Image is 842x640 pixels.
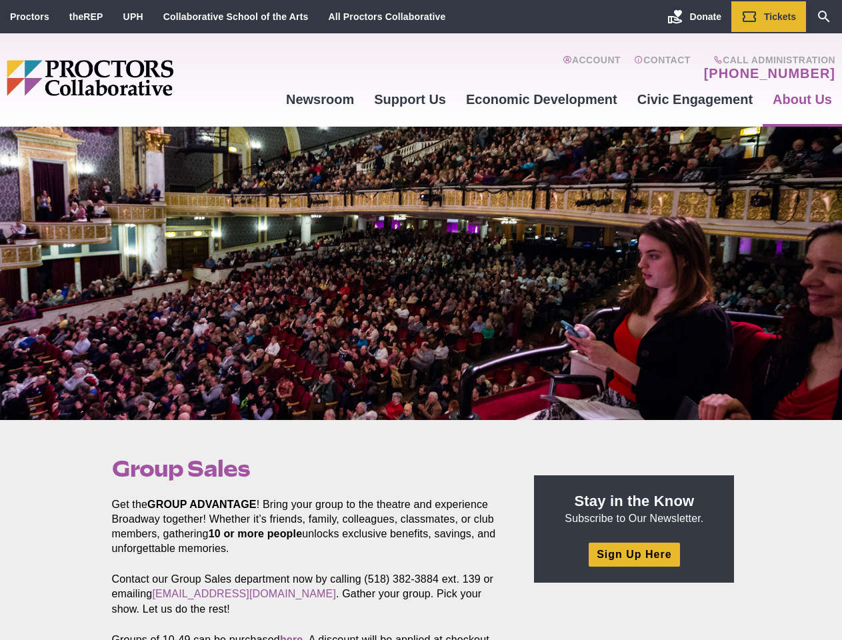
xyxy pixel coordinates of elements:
[764,11,796,22] span: Tickets
[209,528,303,539] strong: 10 or more people
[276,81,364,117] a: Newsroom
[10,11,49,22] a: Proctors
[123,11,143,22] a: UPH
[690,11,721,22] span: Donate
[731,1,806,32] a: Tickets
[364,81,456,117] a: Support Us
[704,65,835,81] a: [PHONE_NUMBER]
[163,11,309,22] a: Collaborative School of the Arts
[700,55,835,65] span: Call Administration
[7,60,276,96] img: Proctors logo
[112,572,504,616] p: Contact our Group Sales department now by calling (518) 382-3884 ext. 139 or emailing . Gather yo...
[634,55,691,81] a: Contact
[69,11,103,22] a: theREP
[575,493,695,509] strong: Stay in the Know
[563,55,621,81] a: Account
[112,456,504,481] h1: Group Sales
[550,491,718,526] p: Subscribe to Our Newsletter.
[657,1,731,32] a: Donate
[589,543,679,566] a: Sign Up Here
[627,81,763,117] a: Civic Engagement
[328,11,445,22] a: All Proctors Collaborative
[152,588,336,599] a: [EMAIL_ADDRESS][DOMAIN_NAME]
[806,1,842,32] a: Search
[147,499,257,510] strong: GROUP ADVANTAGE
[456,81,627,117] a: Economic Development
[112,497,504,556] p: Get the ! Bring your group to the theatre and experience Broadway together! Whether it’s friends,...
[763,81,842,117] a: About Us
